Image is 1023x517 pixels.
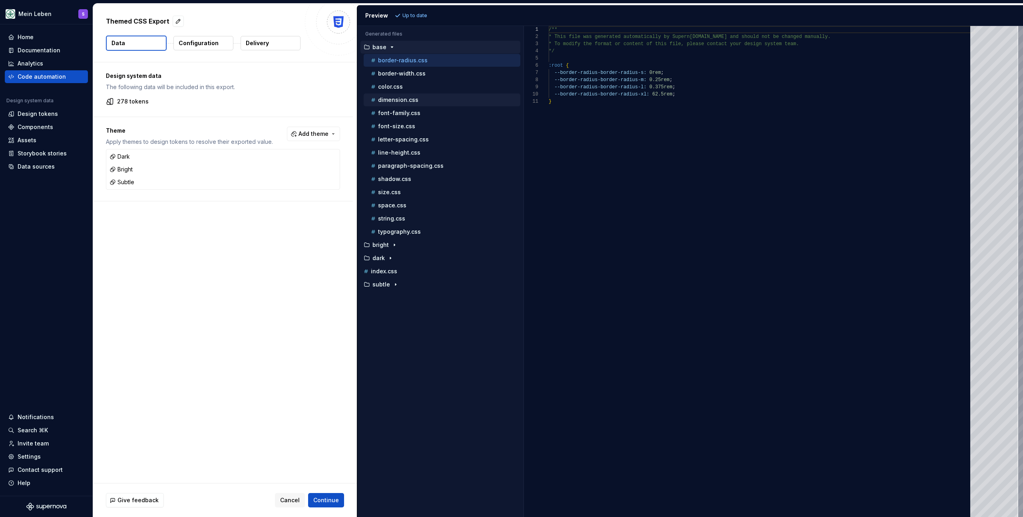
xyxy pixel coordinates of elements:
div: Dark [109,153,130,161]
p: Themed CSS Export [106,16,169,26]
button: Notifications [5,411,88,424]
div: Design system data [6,97,54,104]
button: dark [360,254,520,262]
button: color.css [364,82,520,91]
div: Subtle [109,178,134,186]
a: Home [5,31,88,44]
p: subtle [372,281,390,288]
div: 8 [524,76,538,84]
p: font-size.css [378,123,415,129]
svg: Supernova Logo [26,503,66,511]
span: --border-radius-border-radius-m: [554,77,646,83]
p: Up to date [402,12,427,19]
span: 0rem [649,70,661,76]
button: font-family.css [364,109,520,117]
button: Contact support [5,463,88,476]
button: Search ⌘K [5,424,88,437]
p: size.css [378,189,401,195]
span: lease contact your design system team. [689,41,799,47]
div: Storybook stories [18,149,67,157]
div: Home [18,33,34,41]
button: Configuration [173,36,233,50]
p: Theme [106,127,273,135]
div: 5 [524,55,538,62]
button: Data [106,36,167,51]
span: --border-radius-border-radius-s: [554,70,646,76]
div: Assets [18,136,36,144]
div: 4 [524,48,538,55]
div: Search ⌘K [18,426,48,434]
div: Mein Leben [18,10,52,18]
button: typography.css [364,227,520,236]
span: { [566,63,569,68]
div: Design tokens [18,110,58,118]
img: df5db9ef-aba0-4771-bf51-9763b7497661.png [6,9,15,19]
button: border-radius.css [364,56,520,65]
button: letter-spacing.css [364,135,520,144]
p: font-family.css [378,110,420,116]
p: The following data will be included in this export. [106,83,340,91]
button: shadow.css [364,175,520,183]
p: border-width.css [378,70,426,77]
p: base [372,44,386,50]
span: :root [549,63,563,68]
button: size.css [364,188,520,197]
p: bright [372,242,389,248]
div: Documentation [18,46,60,54]
button: index.css [360,267,520,276]
button: Continue [308,493,344,507]
span: [DOMAIN_NAME] and should not be changed manually. [689,34,830,40]
div: Contact support [18,466,63,474]
div: 9 [524,84,538,91]
div: Code automation [18,73,66,81]
button: Help [5,477,88,489]
button: string.css [364,214,520,223]
a: Code automation [5,70,88,83]
a: Components [5,121,88,133]
p: index.css [371,268,397,274]
div: Notifications [18,413,54,421]
p: Design system data [106,72,340,80]
span: ; [661,70,663,76]
span: ; [672,84,675,90]
span: 0.375rem [649,84,673,90]
button: space.css [364,201,520,210]
a: Design tokens [5,107,88,120]
div: 3 [524,40,538,48]
button: bright [360,241,520,249]
button: Add theme [287,127,340,141]
p: Configuration [179,39,219,47]
button: Delivery [241,36,301,50]
div: Bright [109,165,133,173]
span: Cancel [280,496,300,504]
div: 2 [524,33,538,40]
span: --border-radius-border-radius-l: [554,84,646,90]
p: border-radius.css [378,57,428,64]
span: } [549,99,551,104]
span: Give feedback [117,496,159,504]
button: Cancel [275,493,305,507]
a: Data sources [5,160,88,173]
a: Assets [5,134,88,147]
div: Help [18,479,30,487]
p: letter-spacing.css [378,136,429,143]
div: 7 [524,69,538,76]
p: Apply themes to design tokens to resolve their exported value. [106,138,273,146]
span: 0.25rem [649,77,669,83]
a: Invite team [5,437,88,450]
button: base [360,43,520,52]
button: Mein LebenS [2,5,91,22]
div: Analytics [18,60,43,68]
div: 6 [524,62,538,69]
p: shadow.css [378,176,411,182]
span: ; [669,77,672,83]
span: * This file was generated automatically by Supern [549,34,690,40]
p: line-height.css [378,149,420,156]
p: 278 tokens [117,97,149,105]
span: * To modify the format or content of this file, p [549,41,690,47]
p: Delivery [246,39,269,47]
p: color.css [378,84,403,90]
p: paragraph-spacing.css [378,163,444,169]
div: Data sources [18,163,55,171]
